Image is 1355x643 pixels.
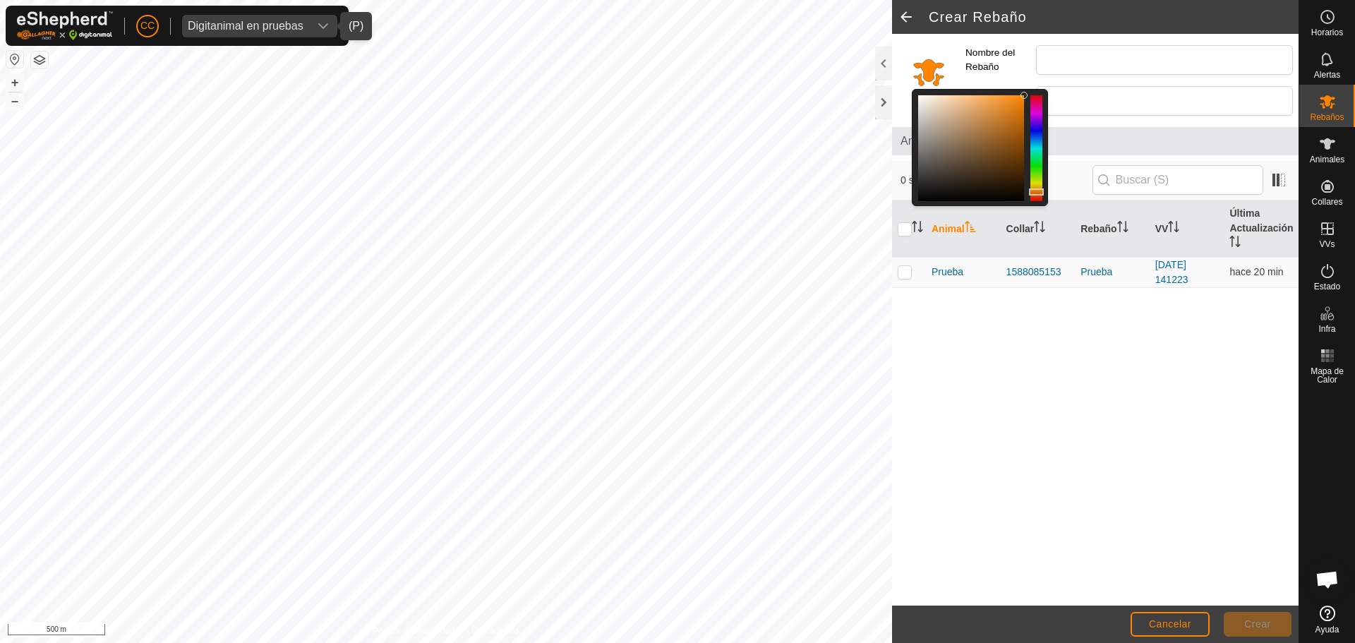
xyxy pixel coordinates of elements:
[1303,367,1351,384] span: Mapa de Calor
[6,74,23,91] button: +
[1006,265,1070,280] div: 1588085153
[182,15,309,37] span: Digitanimal en pruebas
[1310,155,1344,164] span: Animales
[1224,612,1291,637] button: Crear
[373,625,454,637] a: Política de Privacidad
[965,86,1036,116] label: Descripción
[1319,240,1335,248] span: VVs
[309,15,337,37] div: dropdown trigger
[1117,223,1128,234] p-sorticon: Activar para ordenar
[1034,223,1045,234] p-sorticon: Activar para ordenar
[1229,238,1241,249] p-sorticon: Activar para ordenar
[1080,265,1144,280] div: Prueba
[1310,113,1344,121] span: Rebaños
[1150,200,1224,258] th: VV
[140,18,155,33] span: CC
[901,173,1092,188] span: 0 seleccionado de 1
[1149,618,1191,630] span: Cancelar
[1299,600,1355,639] a: Ayuda
[1001,200,1076,258] th: Collar
[6,92,23,109] button: –
[1314,282,1340,291] span: Estado
[1314,71,1340,79] span: Alertas
[1229,266,1283,277] span: 14 oct 2025, 19:05
[912,223,923,234] p-sorticon: Activar para ordenar
[471,625,519,637] a: Contáctenos
[1075,200,1150,258] th: Rebaño
[6,51,23,68] button: Restablecer Mapa
[1224,200,1299,258] th: Última Actualización
[1311,198,1342,206] span: Collares
[1311,28,1343,37] span: Horarios
[1131,612,1210,637] button: Cancelar
[31,52,48,68] button: Capas del Mapa
[929,8,1299,25] h2: Crear Rebaño
[1168,223,1179,234] p-sorticon: Activar para ordenar
[1306,558,1349,601] div: Chat abierto
[965,223,976,234] p-sorticon: Activar para ordenar
[965,45,1036,75] label: Nombre del Rebaño
[188,20,303,32] div: Digitanimal en pruebas
[1092,165,1263,195] input: Buscar (S)
[926,200,1001,258] th: Animal
[17,11,113,40] img: Logo Gallagher
[1155,259,1188,285] a: [DATE] 141223
[1244,618,1271,630] span: Crear
[901,133,1290,150] span: Animales
[1315,625,1339,634] span: Ayuda
[1318,325,1335,333] span: Infra
[932,265,963,280] span: Prueba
